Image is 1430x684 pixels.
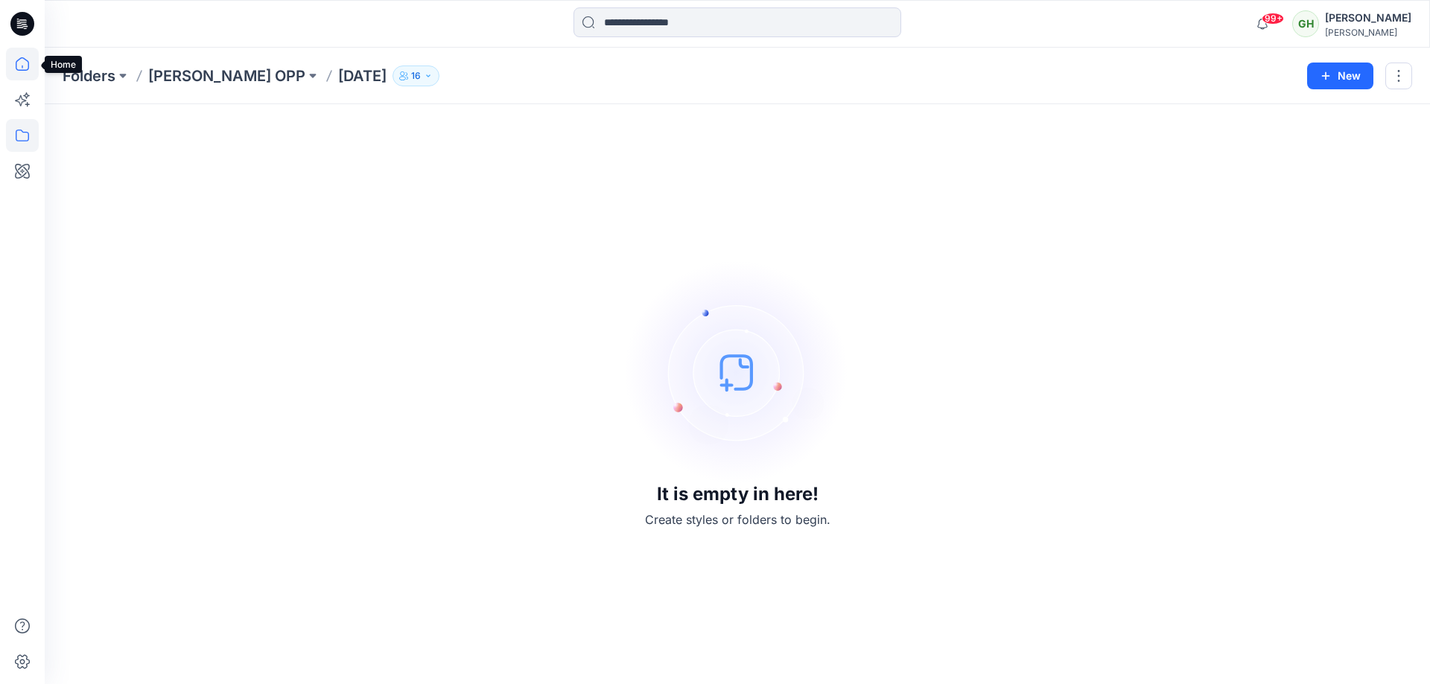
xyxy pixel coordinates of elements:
a: [PERSON_NAME] OPP [148,65,305,86]
div: [PERSON_NAME] [1325,27,1411,38]
button: New [1307,63,1373,89]
p: Create styles or folders to begin. [645,511,830,528]
h3: It is empty in here! [657,484,819,505]
div: GH [1292,10,1319,37]
p: [DATE] [338,65,387,86]
img: empty-state-image.svg [626,261,849,484]
a: Folders [63,65,115,86]
span: 99+ [1262,13,1284,25]
p: 16 [411,68,421,84]
div: [PERSON_NAME] [1325,9,1411,27]
button: 16 [393,65,439,86]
